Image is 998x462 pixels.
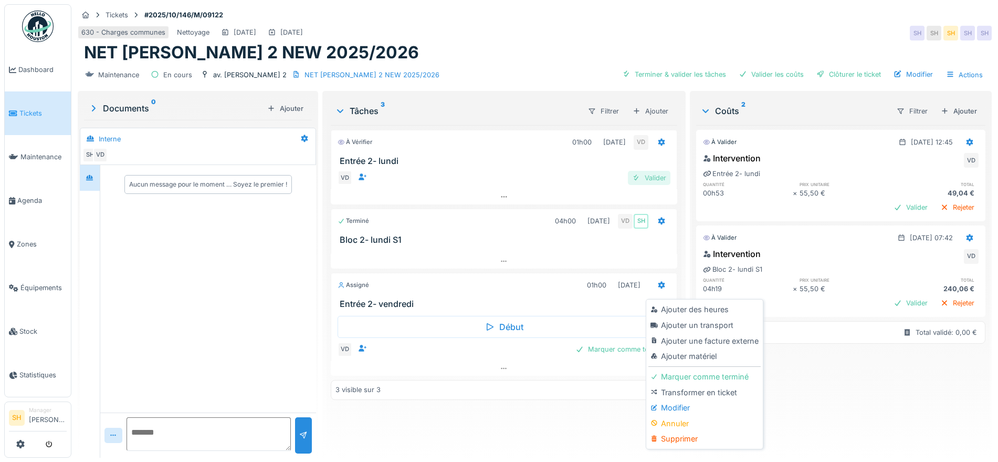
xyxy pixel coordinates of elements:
[741,105,745,117] sup: 2
[19,370,67,380] span: Statistiques
[22,11,54,42] img: Badge_color-CXgf-gQk.svg
[29,406,67,429] li: [PERSON_NAME]
[106,10,128,20] div: Tickets
[335,105,579,117] div: Tâches
[700,105,888,117] div: Coûts
[648,348,760,364] div: Ajouter matériel
[703,181,793,188] h6: quantité
[793,188,800,198] div: ×
[129,180,287,189] div: Aucun message pour le moment … Soyez le premier !
[20,283,67,293] span: Équipements
[338,217,369,225] div: Terminé
[964,153,979,168] div: VD
[800,284,889,294] div: 55,50 €
[17,196,67,206] span: Agenda
[587,280,606,290] div: 01h00
[889,276,979,283] h6: total
[800,276,889,283] h6: prix unitaire
[648,431,760,447] div: Supprimer
[943,26,958,40] div: SH
[812,67,885,81] div: Clôturer le ticket
[648,400,760,416] div: Modifier
[177,27,209,37] div: Nettoyage
[793,284,800,294] div: ×
[927,26,941,40] div: SH
[936,200,979,214] div: Rejeter
[648,317,760,333] div: Ajouter un transport
[340,299,673,309] h3: Entrée 2- vendredi
[910,26,925,40] div: SH
[634,214,648,229] div: SH
[910,233,953,243] div: [DATE] 07:42
[628,104,673,119] div: Ajouter
[648,302,760,317] div: Ajouter des heures
[648,416,760,432] div: Annuler
[648,385,760,401] div: Transformer en ticket
[17,239,67,249] span: Zones
[937,104,981,118] div: Ajouter
[555,216,576,226] div: 04h00
[703,233,737,242] div: À valider
[20,152,67,162] span: Maintenance
[151,102,156,115] sup: 0
[800,181,889,188] h6: prix unitaire
[941,67,988,83] div: Actions
[335,385,381,395] div: 3 visible sur 3
[628,171,670,185] div: Valider
[703,264,762,274] div: Bloc 2- lundi S1
[88,102,263,115] div: Documents
[911,137,953,147] div: [DATE] 12:45
[93,148,108,162] div: VD
[703,248,761,260] div: Intervention
[703,276,793,283] h6: quantité
[304,70,439,80] div: NET [PERSON_NAME] 2 NEW 2025/2026
[340,156,673,166] h3: Entrée 2- lundi
[703,138,737,147] div: À valider
[99,134,121,144] div: Interne
[960,26,975,40] div: SH
[571,342,670,356] div: Marquer comme terminé
[889,181,979,188] h6: total
[234,27,256,37] div: [DATE]
[18,65,67,75] span: Dashboard
[703,152,761,165] div: Intervention
[889,284,979,294] div: 240,06 €
[19,326,67,336] span: Stock
[280,27,303,37] div: [DATE]
[29,406,67,414] div: Manager
[213,70,287,80] div: av. [PERSON_NAME] 2
[703,284,793,294] div: 04h19
[98,70,139,80] div: Maintenance
[81,27,165,37] div: 630 - Charges communes
[964,249,979,264] div: VD
[977,26,992,40] div: SH
[889,188,979,198] div: 49,04 €
[9,410,25,426] li: SH
[263,101,308,116] div: Ajouter
[338,281,369,290] div: Assigné
[381,105,385,117] sup: 3
[648,369,760,385] div: Marquer comme terminé
[583,104,624,119] div: Filtrer
[82,148,97,162] div: SH
[889,296,932,310] div: Valider
[889,200,932,214] div: Valider
[338,342,352,357] div: VD
[734,67,808,81] div: Valider les coûts
[916,327,977,337] div: Total validé: 0,00 €
[19,108,67,118] span: Tickets
[703,169,760,179] div: Entrée 2- lundi
[703,188,793,198] div: 00h53
[572,137,592,147] div: 01h00
[338,138,372,147] div: À vérifier
[338,170,352,185] div: VD
[618,280,640,290] div: [DATE]
[892,104,932,119] div: Filtrer
[889,67,937,81] div: Modifier
[648,333,760,349] div: Ajouter une facture externe
[163,70,192,80] div: En cours
[340,235,673,245] h3: Bloc 2- lundi S1
[618,67,730,81] div: Terminer & valider les tâches
[634,135,648,150] div: VD
[587,216,610,226] div: [DATE]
